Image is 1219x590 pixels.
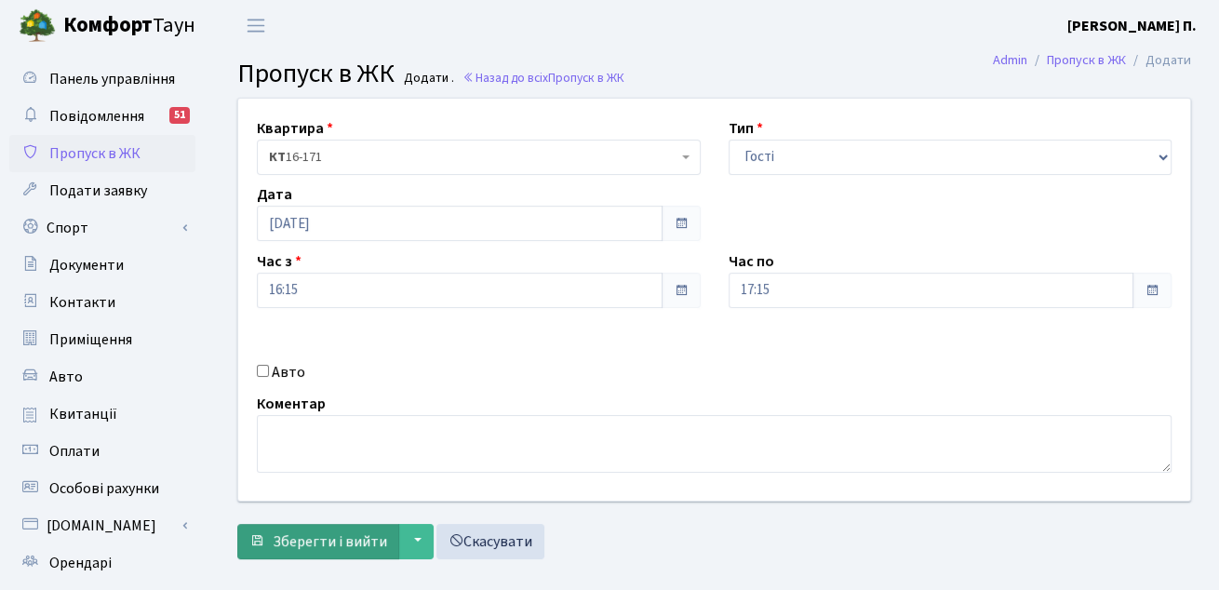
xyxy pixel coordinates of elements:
span: Квитанції [49,404,117,424]
label: Квартира [257,117,333,140]
span: Контакти [49,292,115,313]
nav: breadcrumb [965,41,1219,80]
span: Пропуск в ЖК [49,143,141,164]
small: Додати . [400,71,454,87]
button: Зберегти і вийти [237,524,399,559]
a: Орендарі [9,544,195,582]
span: Панель управління [49,69,175,89]
a: Назад до всіхПропуск в ЖК [462,69,624,87]
span: Приміщення [49,329,132,350]
button: Переключити навігацію [233,10,279,41]
span: Орендарі [49,553,112,573]
a: [DOMAIN_NAME] [9,507,195,544]
span: Авто [49,367,83,387]
span: <b>КТ</b>&nbsp;&nbsp;&nbsp;&nbsp;16-171 [257,140,701,175]
span: Особові рахунки [49,478,159,499]
a: Авто [9,358,195,396]
label: Авто [272,361,305,383]
a: Квитанції [9,396,195,433]
a: Приміщення [9,321,195,358]
label: Час з [257,250,301,273]
a: Подати заявку [9,172,195,209]
b: КТ [269,148,286,167]
span: Подати заявку [49,181,147,201]
b: Комфорт [63,10,153,40]
a: Оплати [9,433,195,470]
a: Повідомлення51 [9,98,195,135]
li: Додати [1126,50,1191,71]
span: Пропуск в ЖК [237,55,395,92]
a: Пропуск в ЖК [1047,50,1126,70]
label: Коментар [257,393,326,415]
a: [PERSON_NAME] П. [1067,15,1197,37]
a: Пропуск в ЖК [9,135,195,172]
span: Документи [49,255,124,275]
label: Тип [729,117,763,140]
span: Пропуск в ЖК [548,69,624,87]
b: [PERSON_NAME] П. [1067,16,1197,36]
a: Скасувати [436,524,544,559]
span: Повідомлення [49,106,144,127]
a: Особові рахунки [9,470,195,507]
a: Документи [9,247,195,284]
a: Панель управління [9,60,195,98]
a: Admin [993,50,1027,70]
label: Дата [257,183,292,206]
a: Спорт [9,209,195,247]
img: logo.png [19,7,56,45]
span: Оплати [49,441,100,462]
span: Таун [63,10,195,42]
span: Зберегти і вийти [273,531,387,552]
label: Час по [729,250,774,273]
span: <b>КТ</b>&nbsp;&nbsp;&nbsp;&nbsp;16-171 [269,148,677,167]
div: 51 [169,107,190,124]
a: Контакти [9,284,195,321]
